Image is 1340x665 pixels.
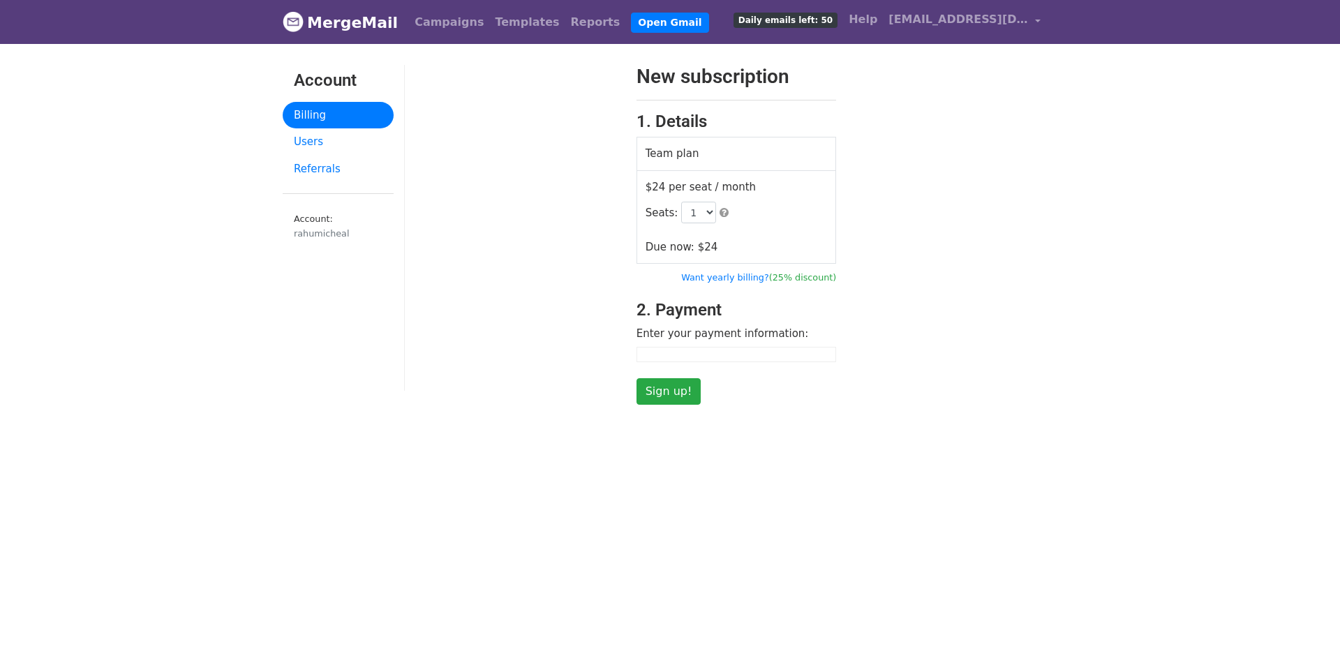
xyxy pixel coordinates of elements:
span: [EMAIL_ADDRESS][DOMAIN_NAME] [888,11,1028,28]
h3: 2. Payment [636,300,837,320]
a: Reports [565,8,626,36]
a: Templates [489,8,565,36]
label: Enter your payment information: [636,326,809,342]
input: Sign up! [636,378,701,405]
span: Choose how many users you want on this plan. You can always change this later. [720,207,729,218]
a: Daily emails left: 50 [728,6,843,33]
h2: New subscription [636,65,837,89]
span: 24 [704,241,717,253]
div: rahumicheal [294,227,382,240]
td: Team plan [636,137,836,171]
a: Users [283,128,394,156]
td: $24 per seat / month [636,170,836,264]
h3: 1. Details [636,112,837,132]
span: (25% discount) [769,272,837,283]
a: Referrals [283,156,394,183]
a: MergeMail [283,8,398,37]
a: Campaigns [409,8,489,36]
a: [EMAIL_ADDRESS][DOMAIN_NAME] [883,6,1046,38]
img: MergeMail logo [283,11,304,32]
span: Daily emails left: 50 [734,13,837,28]
span: Due now: $ [646,241,718,253]
a: Billing [283,102,394,129]
h3: Account [294,70,382,91]
a: Open Gmail [631,13,708,33]
a: Want yearly billing?(25% discount) [681,272,836,283]
small: Account: [294,214,382,240]
span: Seats: [646,207,678,219]
a: Help [843,6,883,33]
